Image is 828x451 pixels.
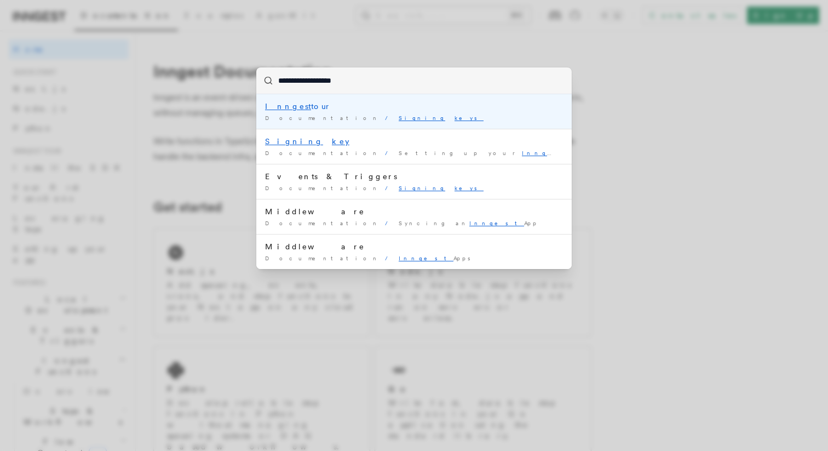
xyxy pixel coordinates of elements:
[265,241,563,252] div: Middleware
[385,150,394,156] span: /
[265,101,563,112] div: tour
[385,220,394,226] span: /
[399,185,445,191] mark: Signing
[385,185,394,191] span: /
[522,150,577,156] mark: Inngest
[265,220,381,226] span: Documentation
[265,150,381,156] span: Documentation
[332,137,349,146] mark: key
[265,206,563,217] div: Middleware
[455,115,484,121] mark: keys
[385,255,394,261] span: /
[265,115,381,121] span: Documentation
[399,220,538,226] span: Syncing an App
[265,137,323,146] mark: Signing
[265,171,563,182] div: Events & Triggers
[469,220,524,226] mark: Inngest
[265,102,311,111] mark: Inngest
[385,115,394,121] span: /
[399,150,594,156] span: Setting up your app
[399,115,445,121] mark: Signing
[265,185,381,191] span: Documentation
[399,255,453,261] mark: Inngest
[455,185,484,191] mark: keys
[265,255,381,261] span: Documentation
[399,255,477,261] span: Apps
